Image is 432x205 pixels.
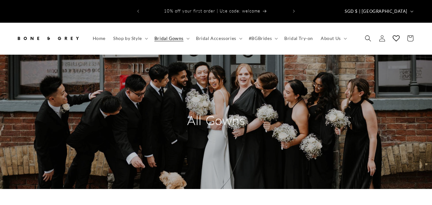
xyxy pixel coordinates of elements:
[321,35,341,41] span: About Us
[89,32,109,45] a: Home
[284,35,313,41] span: Bridal Try-on
[109,32,151,45] summary: Shop by Style
[345,8,407,15] span: SGD $ | [GEOGRAPHIC_DATA]
[93,35,106,41] span: Home
[341,5,416,17] button: SGD $ | [GEOGRAPHIC_DATA]
[287,5,301,17] button: Next announcement
[196,35,236,41] span: Bridal Accessories
[14,29,82,48] a: Bone and Grey Bridal
[192,32,245,45] summary: Bridal Accessories
[317,32,350,45] summary: About Us
[155,112,277,129] h2: All Gowns
[151,32,192,45] summary: Bridal Gowns
[280,32,317,45] a: Bridal Try-on
[245,32,280,45] summary: #BGBrides
[361,31,375,45] summary: Search
[131,5,145,17] button: Previous announcement
[113,35,142,41] span: Shop by Style
[154,35,184,41] span: Bridal Gowns
[249,35,272,41] span: #BGBrides
[164,8,260,13] span: 10% off your first order | Use code: welcome
[16,31,80,45] img: Bone and Grey Bridal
